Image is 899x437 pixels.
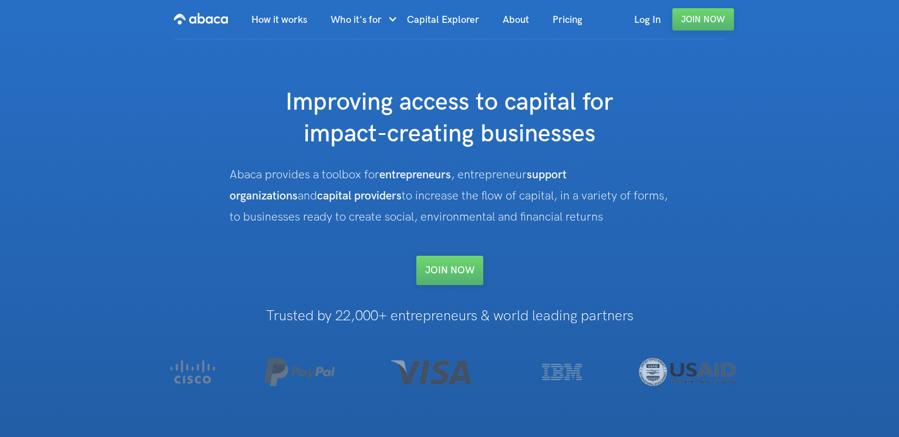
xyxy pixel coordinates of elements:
[416,256,483,285] a: Join NOW
[215,87,685,150] h1: Improving access to capital for impact-creating businesses
[135,309,765,324] h1: Trusted by 22,000+ entrepreneurs & world leading partners
[174,9,228,28] img: Abaca logo
[230,164,670,228] div: Abaca provides a toolbox for , entrepreneur and to increase the flow of capital, in a variety of ...
[317,189,402,203] strong: capital providers
[672,8,734,31] a: Join Now
[379,168,451,182] strong: entrepreneurs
